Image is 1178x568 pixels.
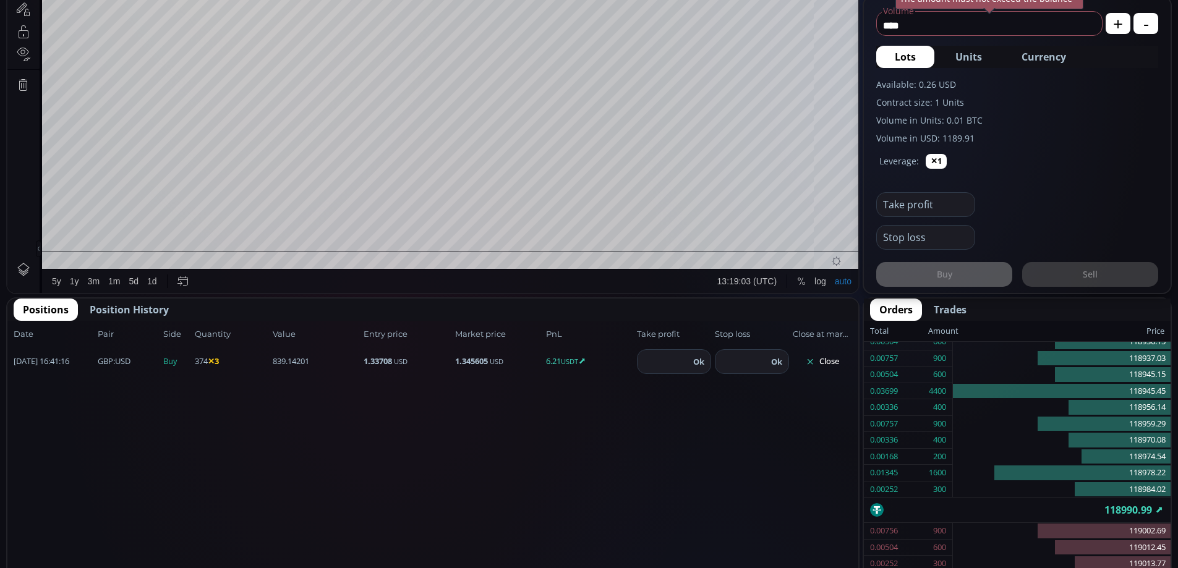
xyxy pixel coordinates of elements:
button: - [1133,13,1158,34]
div: 3m [80,542,92,552]
div: Hide Drawings Toolbar [28,506,34,523]
div: 118936.15 [953,334,1171,350]
div: 0.01345 [870,465,898,481]
div: 200 [933,449,946,465]
button: Position History [80,299,178,321]
div: 0.00504 [870,367,898,383]
span: Pair [98,328,160,341]
button: Currency [1003,46,1085,68]
span: Orders [879,302,913,317]
div: 900 [933,350,946,367]
div: auto [827,542,844,552]
button: Close [793,352,852,371]
span: Trades [934,302,967,317]
div: 300 [933,481,946,498]
div: 118978.22 [953,465,1171,481]
div: Indicators [231,7,268,17]
span: :USD [98,355,130,368]
div: Toggle Percentage [785,535,803,559]
div: 400 [933,399,946,415]
div: 0.00504 [870,540,898,556]
span: Entry price [364,328,451,341]
button: Trades [924,299,976,321]
div: 900 [933,523,946,539]
span: Units [955,49,982,64]
div: 0.00336 [870,432,898,448]
label: Contract size: 1 Units [876,96,1158,109]
span: Stop loss [715,328,789,341]
button: Positions [14,299,78,321]
small: USDT [561,357,578,366]
label: Available: 0.26 USD [876,78,1158,91]
div: 118984.02 [953,481,1171,498]
div: 0.00756 [870,523,898,539]
small: USD [490,357,503,366]
div: 5y [45,542,54,552]
div: Price [958,323,1164,339]
button: Ok [767,355,786,368]
span: Currency [1022,49,1066,64]
div: 4400 [929,383,946,399]
button: + [1106,13,1130,34]
span: Market price [455,328,542,341]
div: 1d [140,542,150,552]
button: Lots [876,46,934,68]
span: 839.14201 [273,355,360,368]
div: 118956.14 [953,399,1171,416]
span: Value [273,328,360,341]
span: 13:19:03 (UTC) [710,542,769,552]
button: 13:19:03 (UTC) [706,535,774,559]
div: 0.00168 [870,449,898,465]
span: 6.21 [546,355,633,368]
button: Ok [689,355,708,368]
div: 0.03699 [870,383,898,399]
div: 900 [933,416,946,432]
div: Toggle Log Scale [803,535,823,559]
span: Buy [163,355,191,368]
div: log [807,542,819,552]
label: Volume in Units: 0.01 BTC [876,114,1158,127]
span: Position History [90,302,169,317]
div: Bitcoin [80,28,117,40]
div:  [11,165,21,177]
div: 118974.54 [953,449,1171,465]
div: 0.00336 [870,399,898,415]
b: 1.345605 [455,355,488,367]
span: Positions [23,302,69,317]
div: 118945.45 [953,383,1171,400]
span: Lots [895,49,916,64]
span: Close at market [793,328,852,341]
div: 119012.45 [953,540,1171,556]
div: BTC [40,28,60,40]
div: 118990.99 [864,498,1171,522]
div: Total [870,323,928,339]
div: 600 [933,367,946,383]
span: PnL [546,328,633,341]
div: 1D [60,28,80,40]
span: Take profit [637,328,711,341]
button: ✕1 [926,154,947,169]
button: Units [937,46,1001,68]
div: 118945.15 [953,367,1171,383]
div: 1m [101,542,113,552]
small: USD [394,357,408,366]
div: Compare [166,7,202,17]
div: 118970.08 [953,432,1171,449]
button: Orders [870,299,922,321]
div: Volume [40,45,67,54]
div: Toggle Auto Scale [823,535,848,559]
label: Volume in USD: 1189.91 [876,132,1158,145]
div: 0.00252 [870,481,898,498]
span: Date [14,328,94,341]
div: Amount [928,323,958,339]
span: Side [163,328,191,341]
div: D [105,7,111,17]
div: 119002.69 [953,523,1171,540]
div: 0.00757 [870,350,898,367]
span: 374 [195,355,269,368]
div: 1600 [929,465,946,481]
b: GBP [98,355,113,367]
label: Leverage: [879,155,919,167]
span: [DATE] 16:41:16 [14,355,94,368]
span: Quantity [195,328,269,341]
